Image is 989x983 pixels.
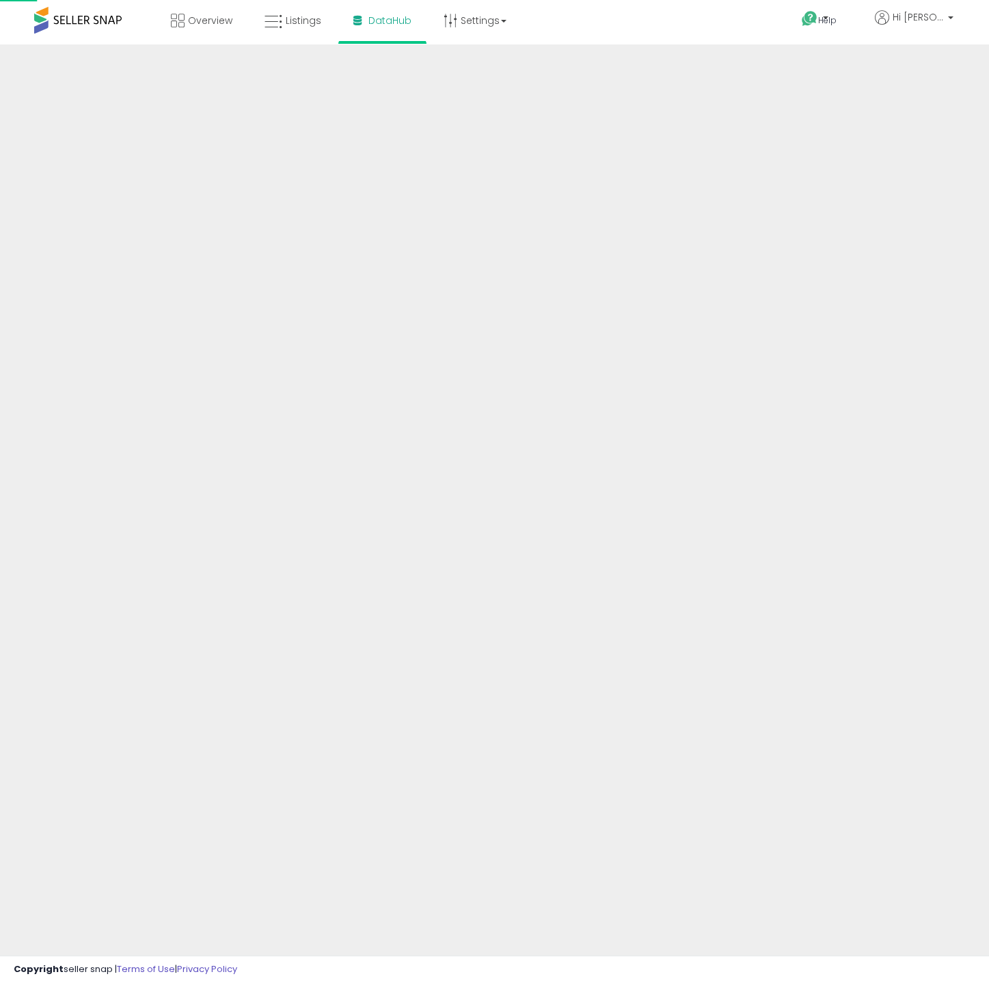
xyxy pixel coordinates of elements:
[801,10,818,27] i: Get Help
[818,14,837,26] span: Help
[286,14,321,27] span: Listings
[875,10,953,41] a: Hi [PERSON_NAME]
[368,14,411,27] span: DataHub
[188,14,232,27] span: Overview
[893,10,944,24] span: Hi [PERSON_NAME]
